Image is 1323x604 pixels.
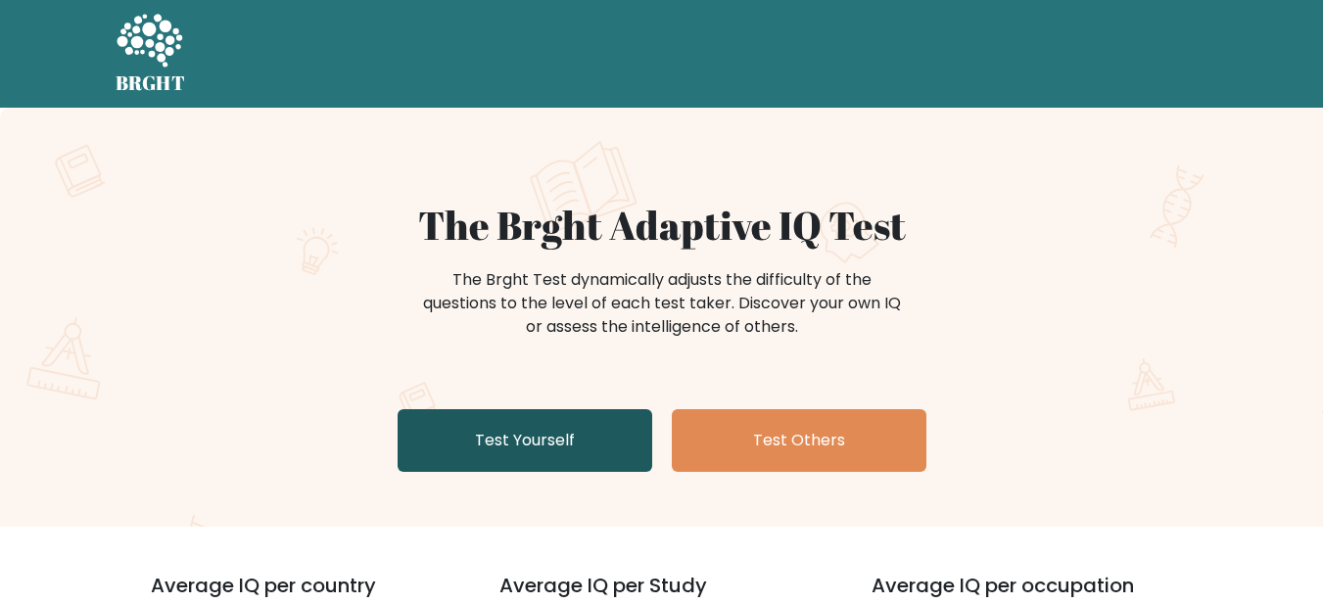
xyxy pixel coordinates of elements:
a: BRGHT [116,8,186,100]
h5: BRGHT [116,71,186,95]
div: The Brght Test dynamically adjusts the difficulty of the questions to the level of each test take... [417,268,907,339]
a: Test Yourself [398,409,652,472]
a: Test Others [672,409,926,472]
h1: The Brght Adaptive IQ Test [184,202,1140,249]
